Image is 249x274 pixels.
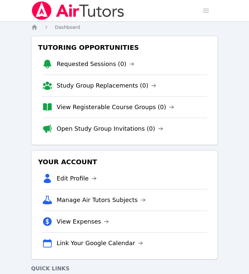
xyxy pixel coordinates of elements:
a: Study Group Replacements (0) [57,81,156,90]
img: Air Tutors [31,1,125,20]
a: Dashboard [55,24,80,31]
h4: Quick Links [31,265,218,273]
a: Link Your Google Calendar [57,239,143,248]
h3: Your Account [37,156,212,168]
a: Requested Sessions (0) [57,59,134,69]
a: Edit Profile [57,174,97,183]
a: Open Study Group Invitations (0) [57,124,163,133]
nav: Breadcrumb [31,24,218,31]
a: View Registerable Course Groups (0) [57,103,174,112]
a: View Expenses [57,217,109,226]
a: Manage Air Tutors Subjects [57,195,146,205]
span: Dashboard [55,25,80,30]
h3: Tutoring Opportunities [37,41,212,53]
